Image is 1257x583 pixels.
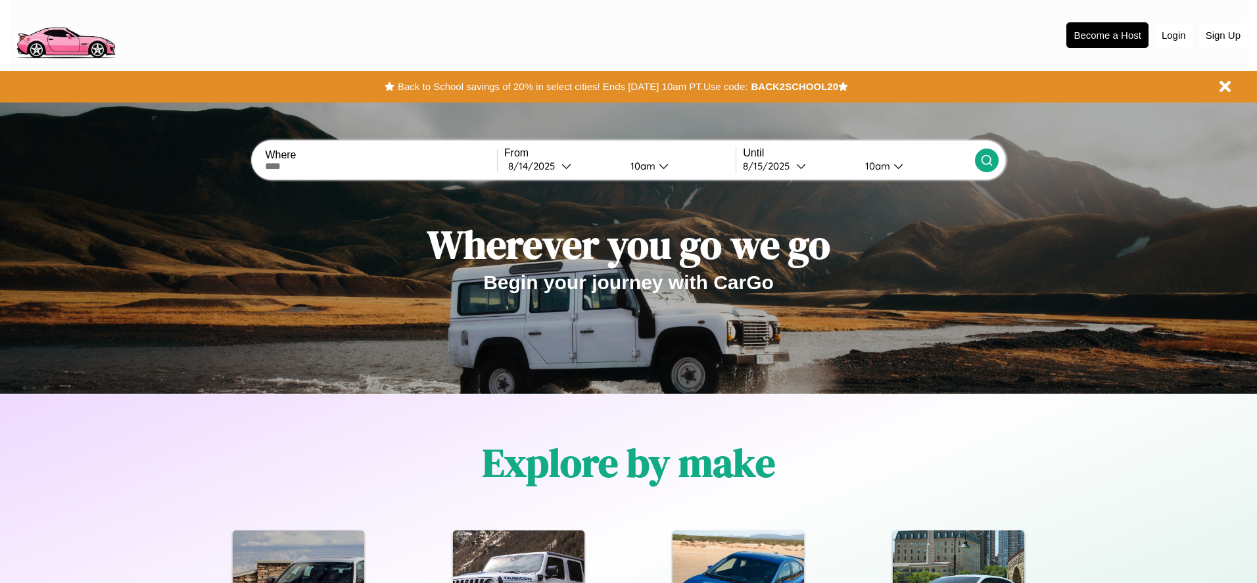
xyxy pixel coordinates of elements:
button: Become a Host [1066,22,1149,48]
label: Until [743,147,974,159]
label: Where [265,149,496,161]
button: Login [1155,23,1193,47]
div: 8 / 14 / 2025 [508,160,561,172]
label: From [504,147,736,159]
div: 10am [624,160,659,172]
h1: Explore by make [483,436,775,490]
button: 10am [620,159,736,173]
div: 8 / 15 / 2025 [743,160,796,172]
img: logo [10,7,121,62]
button: 10am [855,159,974,173]
b: BACK2SCHOOL20 [751,81,838,92]
button: Sign Up [1199,23,1247,47]
button: 8/14/2025 [504,159,620,173]
button: Back to School savings of 20% in select cities! Ends [DATE] 10am PT.Use code: [394,78,751,96]
div: 10am [859,160,893,172]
